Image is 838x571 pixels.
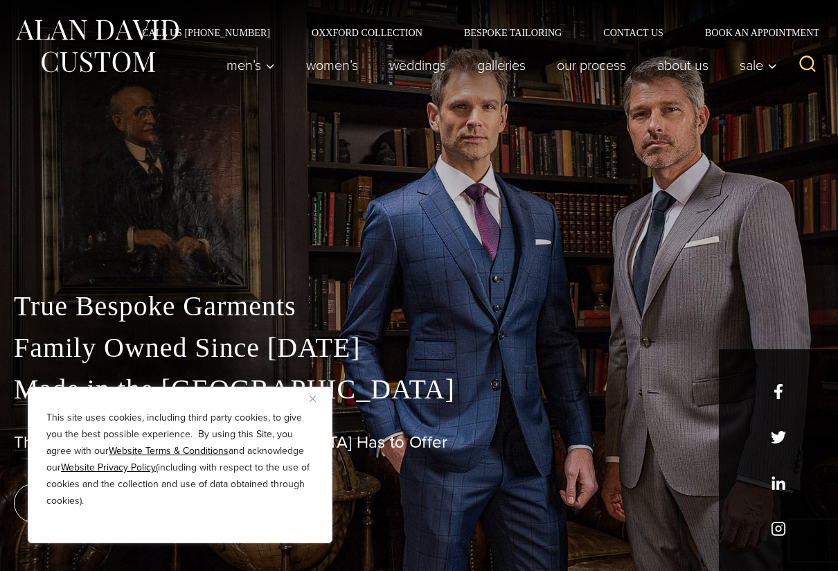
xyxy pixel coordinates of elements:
a: Website Terms & Conditions [109,443,229,458]
button: View Search Form [791,49,824,82]
h1: The Best Custom Suits [GEOGRAPHIC_DATA] Has to Offer [14,432,824,453]
a: About Us [642,51,724,79]
a: Women’s [291,51,374,79]
a: book an appointment [14,484,208,522]
a: Galleries [462,51,542,79]
a: Contact Us [582,28,684,37]
a: Call Us [PHONE_NUMBER] [121,28,291,37]
span: Men’s [226,58,275,72]
a: weddings [374,51,462,79]
nav: Primary Navigation [211,51,785,79]
nav: Secondary Navigation [121,28,824,37]
img: Close [310,396,316,402]
p: This site uses cookies, including third party cookies, to give you the best possible experience. ... [46,410,314,509]
a: Bespoke Tailoring [443,28,582,37]
p: True Bespoke Garments Family Owned Since [DATE] Made in the [GEOGRAPHIC_DATA] [14,285,824,410]
img: Alan David Custom [14,15,180,77]
a: Our Process [542,51,642,79]
a: Oxxford Collection [291,28,443,37]
a: Book an Appointment [684,28,824,37]
span: Sale [740,58,777,72]
button: Close [310,390,326,407]
a: Website Privacy Policy [61,460,156,475]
